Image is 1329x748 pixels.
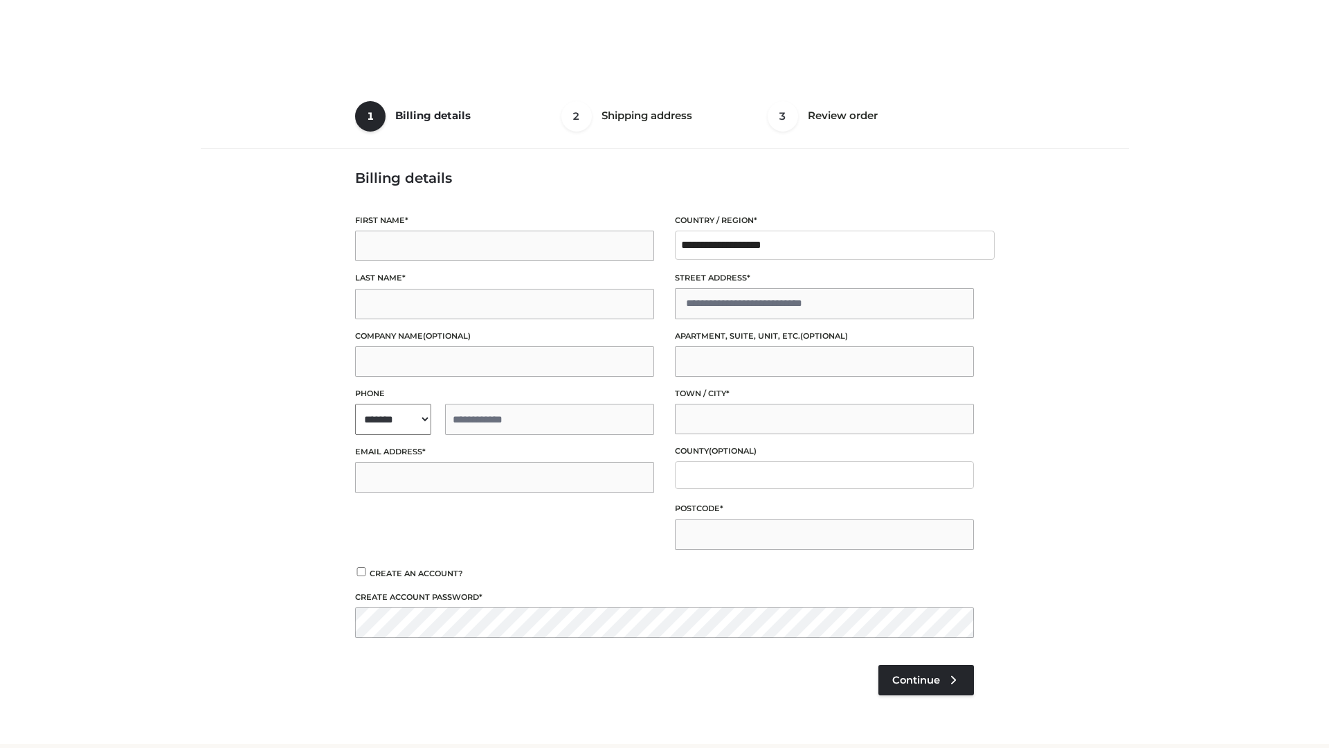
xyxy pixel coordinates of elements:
span: 3 [768,101,798,132]
label: Apartment, suite, unit, etc. [675,330,974,343]
span: (optional) [800,331,848,341]
a: Continue [878,665,974,695]
span: Shipping address [602,109,692,122]
label: Postcode [675,502,974,515]
label: County [675,445,974,458]
label: Phone [355,387,654,400]
h3: Billing details [355,170,974,186]
span: Continue [892,674,940,686]
label: Country / Region [675,214,974,227]
span: Review order [808,109,878,122]
label: Last name [355,271,654,285]
span: Create an account? [370,569,463,578]
span: (optional) [423,331,471,341]
label: First name [355,214,654,227]
label: Town / City [675,387,974,400]
span: (optional) [709,446,757,456]
span: 2 [561,101,592,132]
span: 1 [355,101,386,132]
label: Company name [355,330,654,343]
input: Create an account? [355,567,368,576]
label: Email address [355,445,654,458]
label: Street address [675,271,974,285]
label: Create account password [355,591,974,604]
span: Billing details [395,109,471,122]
